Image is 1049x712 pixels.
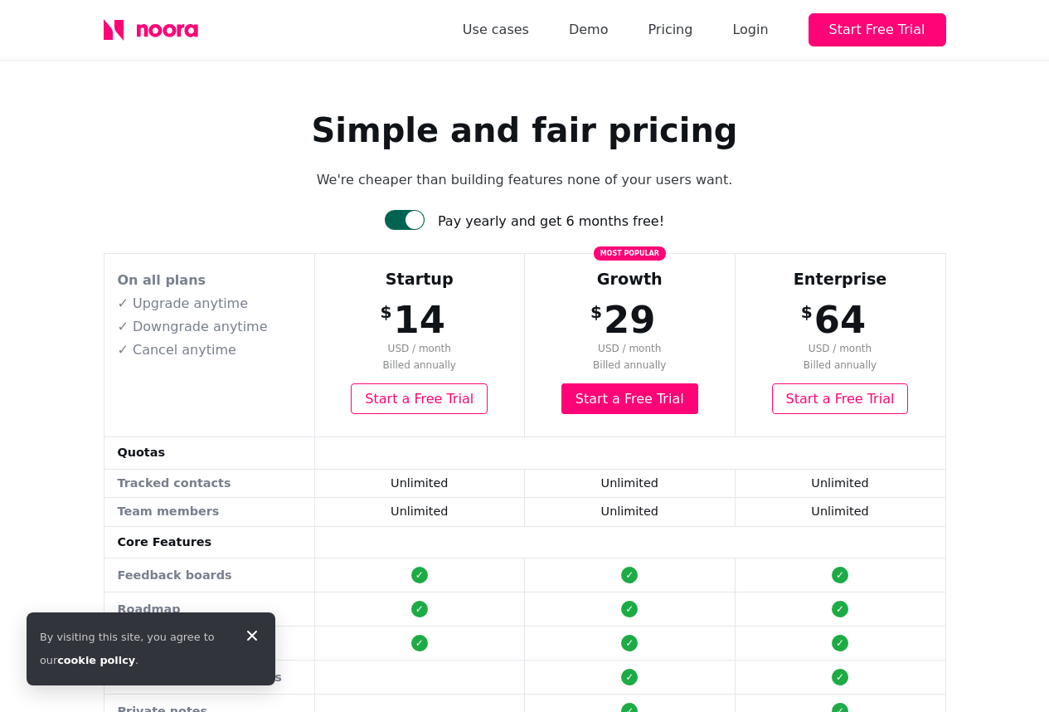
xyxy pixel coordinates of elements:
span: Billed annually [526,358,734,373]
div: Login [732,18,768,41]
div: ✓ [621,669,638,685]
td: Unlimited [525,498,736,527]
button: Start Free Trial [809,13,946,46]
div: Pay yearly and get 6 months free! [438,210,664,233]
a: Pricing [648,18,692,41]
p: We're cheaper than building features none of your users want. [104,170,946,190]
div: ✓ [411,567,428,583]
div: ✓ [621,635,638,651]
div: ✓ [411,601,428,617]
p: ✓ Downgrade anytime [118,317,301,337]
span: Billed annually [316,358,524,373]
span: 29 [604,298,655,342]
td: Unlimited [735,469,945,498]
a: Start a Free Trial [561,383,698,414]
td: Roadmap [104,593,315,627]
div: Enterprise [736,268,945,292]
td: Unlimited [735,498,945,527]
div: Startup [316,268,524,292]
td: Unlimited [525,469,736,498]
div: ✓ [832,567,848,583]
a: Use cases [463,18,529,41]
span: Most popular [594,246,666,261]
div: ✓ [832,635,848,651]
td: Quotas [104,436,315,469]
div: ✓ [621,567,638,583]
span: USD / month [736,341,945,356]
div: ✓ [621,601,638,617]
td: Tracked contacts [104,469,315,498]
h1: Simple and fair pricing [104,110,946,150]
span: 64 [814,298,866,342]
a: cookie policy [57,654,135,666]
div: Growth [526,268,734,292]
a: Start a Free Trial [772,383,909,414]
span: Billed annually [736,358,945,373]
span: $ [801,300,813,324]
td: Unlimited [314,469,525,498]
td: Core Features [104,526,315,558]
div: ✓ [832,601,848,617]
td: Team members [104,498,315,527]
td: Feedback boards [104,558,315,593]
a: Start a Free Trial [351,383,488,414]
span: USD / month [316,341,524,356]
div: ✓ [832,669,848,685]
div: By visiting this site, you agree to our . [40,626,229,672]
span: $ [590,300,602,324]
div: ✓ [411,635,428,651]
a: Demo [569,18,609,41]
span: 14 [394,298,445,342]
p: ✓ Upgrade anytime [118,294,301,314]
span: $ [381,300,392,324]
p: ✓ Cancel anytime [118,340,301,360]
span: USD / month [526,341,734,356]
td: Unlimited [314,498,525,527]
strong: On all plans [118,272,206,288]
